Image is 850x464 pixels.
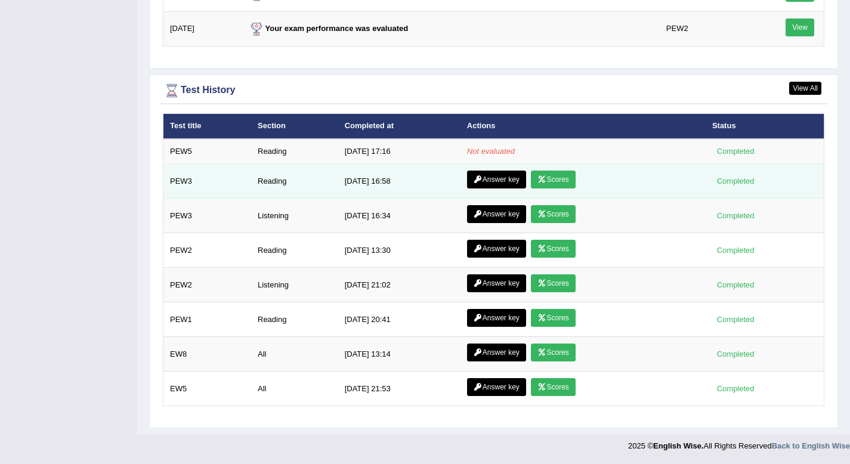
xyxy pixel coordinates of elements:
[660,12,753,47] td: PEW2
[251,114,338,139] th: Section
[248,24,409,33] strong: Your exam performance was evaluated
[531,344,575,361] a: Scores
[163,139,252,164] td: PEW5
[251,139,338,164] td: Reading
[163,233,252,268] td: PEW2
[467,274,526,292] a: Answer key
[712,382,759,395] div: Completed
[251,233,338,268] td: Reading
[467,147,515,156] em: Not evaluated
[338,139,460,164] td: [DATE] 17:16
[338,114,460,139] th: Completed at
[531,309,575,327] a: Scores
[251,302,338,337] td: Reading
[712,348,759,360] div: Completed
[712,145,759,157] div: Completed
[163,82,824,100] div: Test History
[338,199,460,233] td: [DATE] 16:34
[163,114,252,139] th: Test title
[712,313,759,326] div: Completed
[467,171,526,188] a: Answer key
[712,175,759,187] div: Completed
[338,337,460,372] td: [DATE] 13:14
[338,164,460,199] td: [DATE] 16:58
[653,441,703,450] strong: English Wise.
[467,240,526,258] a: Answer key
[531,205,575,223] a: Scores
[789,82,821,95] a: View All
[338,268,460,302] td: [DATE] 21:02
[531,378,575,396] a: Scores
[712,209,759,222] div: Completed
[460,114,706,139] th: Actions
[531,240,575,258] a: Scores
[712,244,759,256] div: Completed
[467,344,526,361] a: Answer key
[467,205,526,223] a: Answer key
[163,268,252,302] td: PEW2
[163,302,252,337] td: PEW1
[338,372,460,406] td: [DATE] 21:53
[251,164,338,199] td: Reading
[163,372,252,406] td: EW5
[251,199,338,233] td: Listening
[251,337,338,372] td: All
[786,18,814,36] a: View
[163,164,252,199] td: PEW3
[251,372,338,406] td: All
[531,274,575,292] a: Scores
[467,378,526,396] a: Answer key
[163,12,241,47] td: [DATE]
[251,268,338,302] td: Listening
[706,114,824,139] th: Status
[163,199,252,233] td: PEW3
[163,337,252,372] td: EW8
[712,279,759,291] div: Completed
[628,434,850,451] div: 2025 © All Rights Reserved
[531,171,575,188] a: Scores
[338,233,460,268] td: [DATE] 13:30
[338,302,460,337] td: [DATE] 20:41
[467,309,526,327] a: Answer key
[772,441,850,450] a: Back to English Wise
